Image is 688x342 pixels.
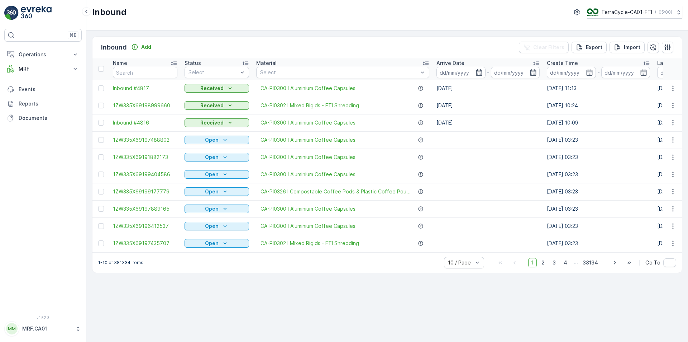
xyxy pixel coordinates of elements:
[4,111,82,125] a: Documents
[574,258,578,267] p: ...
[113,240,177,247] span: 1ZW335X69197435707
[487,68,489,77] p: -
[4,97,82,111] a: Reports
[261,136,355,144] a: CA-PI0300 I Aluminium Coffee Capsules
[549,258,559,267] span: 3
[4,6,19,20] img: logo
[533,44,564,51] p: Clear Filters
[261,171,355,178] a: CA-PI0300 I Aluminium Coffee Capsules
[98,120,104,126] div: Toggle Row Selected
[185,136,249,144] button: Open
[4,321,82,336] button: MMMRF.CA01
[113,60,127,67] p: Name
[528,258,537,267] span: 1
[261,240,359,247] a: CA-PI0302 I Mixed Rigids - FTI Shredding
[543,217,654,235] td: [DATE] 03:23
[261,222,355,230] a: CA-PI0300 I Aluminium Coffee Capsules
[261,119,355,126] a: CA-PI0300 I Aluminium Coffee Capsules
[261,154,355,161] a: CA-PI0300 I Aluminium Coffee Capsules
[547,60,578,67] p: Create Time
[185,239,249,248] button: Open
[98,223,104,229] div: Toggle Row Selected
[601,9,652,16] p: TerraCycle-CA01-FTI
[645,259,660,266] span: Go To
[543,200,654,217] td: [DATE] 03:23
[491,67,540,78] input: dd/mm/yyyy
[433,80,543,97] td: [DATE]
[655,9,672,15] p: ( -05:00 )
[261,205,355,212] a: CA-PI0300 I Aluminium Coffee Capsules
[113,171,177,178] a: 1ZW335X69199404586
[19,100,79,107] p: Reports
[560,258,570,267] span: 4
[185,205,249,213] button: Open
[586,44,602,51] p: Export
[185,187,249,196] button: Open
[101,42,127,52] p: Inbound
[4,82,82,97] a: Events
[205,136,219,144] p: Open
[185,153,249,161] button: Open
[128,43,154,51] button: Add
[205,188,219,195] p: Open
[98,240,104,246] div: Toggle Row Selected
[579,258,601,267] span: 38134
[113,85,177,92] a: Inbound #4817
[113,222,177,230] a: 1ZW335X69196412537
[543,235,654,252] td: [DATE] 03:23
[601,67,650,78] input: dd/mm/yyyy
[4,62,82,76] button: MRF
[587,8,598,16] img: TC_BVHiTW6.png
[19,114,79,122] p: Documents
[113,188,177,195] a: 1ZW335X69199177779
[260,69,418,76] p: Select
[19,86,79,93] p: Events
[205,171,219,178] p: Open
[4,315,82,320] span: v 1.52.3
[98,206,104,212] div: Toggle Row Selected
[185,222,249,230] button: Open
[543,183,654,200] td: [DATE] 03:23
[200,102,224,109] p: Received
[205,205,219,212] p: Open
[543,80,654,97] td: [DATE] 11:13
[433,114,543,131] td: [DATE]
[21,6,52,20] img: logo_light-DOdMpM7g.png
[113,136,177,144] a: 1ZW335X69197488802
[92,6,126,18] p: Inbound
[4,47,82,62] button: Operations
[98,189,104,195] div: Toggle Row Selected
[205,240,219,247] p: Open
[113,67,177,78] input: Search
[185,60,201,67] p: Status
[261,85,355,92] a: CA-PI0300 I Aluminium Coffee Capsules
[205,154,219,161] p: Open
[98,85,104,91] div: Toggle Row Selected
[113,154,177,161] a: 1ZW335X69191882173
[436,67,486,78] input: dd/mm/yyyy
[113,205,177,212] a: 1ZW335X69197889165
[597,68,600,77] p: -
[543,131,654,149] td: [DATE] 03:23
[261,102,359,109] a: CA-PI0302 I Mixed Rigids - FTI Shredding
[113,119,177,126] span: Inbound #4816
[98,103,104,108] div: Toggle Row Selected
[261,188,411,195] a: CA-PI0326 I Compostable Coffee Pods & Plastic Coffee Pou...
[185,84,249,93] button: Received
[185,170,249,179] button: Open
[98,260,143,266] p: 1-10 of 381334 items
[543,149,654,166] td: [DATE] 03:23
